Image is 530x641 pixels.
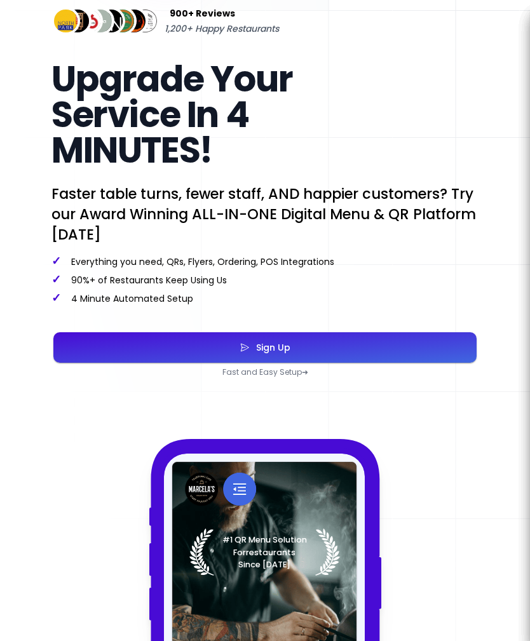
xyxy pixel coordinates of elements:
img: Laurel [189,529,340,576]
p: Fast and Easy Setup ➜ [51,367,479,377]
img: Review Img [109,7,137,36]
span: ✓ [51,290,61,306]
img: Review Img [97,7,126,36]
img: Review Img [74,7,103,36]
span: 1,200+ Happy Restaurants [165,21,279,36]
img: Review Img [63,7,92,36]
p: Faster table turns, fewer staff, AND happier customers? Try our Award Winning ALL-IN-ONE Digital ... [51,184,479,245]
p: 90%+ of Restaurants Keep Using Us [51,273,479,287]
p: Everything you need, QRs, Flyers, Ordering, POS Integrations [51,255,479,268]
button: Sign Up [53,332,477,363]
div: Sign Up [250,343,290,352]
img: Review Img [86,7,114,36]
img: Review Img [51,7,80,36]
img: Review Img [120,7,149,36]
img: Review Img [131,7,160,36]
span: ✓ [51,253,61,269]
p: 4 Minute Automated Setup [51,292,479,305]
span: ✓ [51,271,61,287]
span: 900+ Reviews [170,6,235,21]
span: Upgrade Your Service In 4 MINUTES! [51,54,292,175]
